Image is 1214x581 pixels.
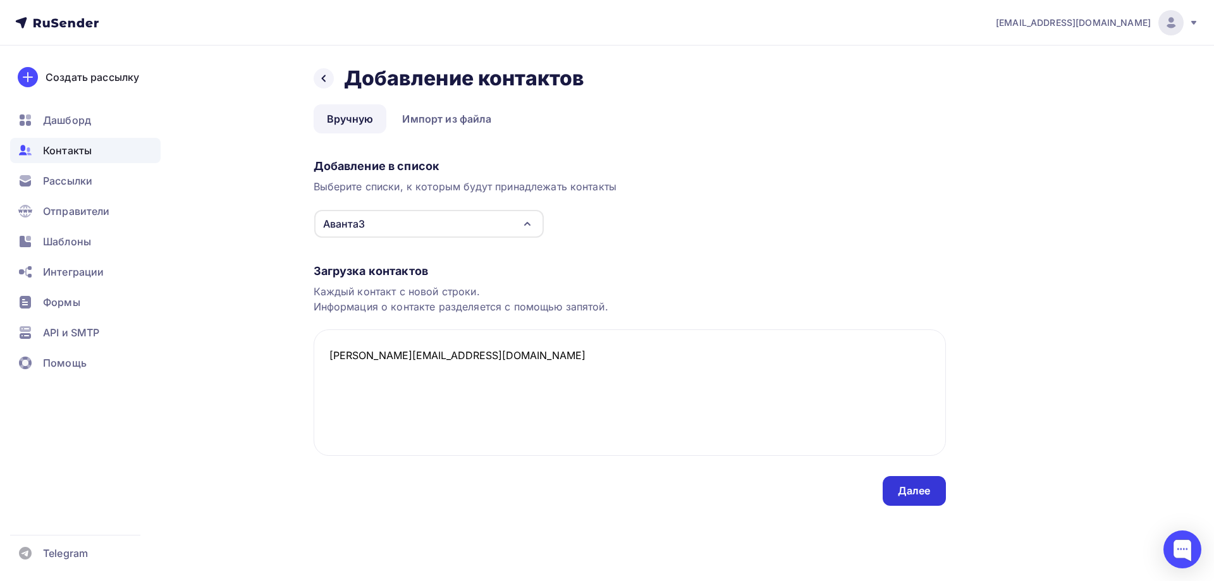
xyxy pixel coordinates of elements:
[996,16,1151,29] span: [EMAIL_ADDRESS][DOMAIN_NAME]
[10,138,161,163] a: Контакты
[46,70,139,85] div: Создать рассылку
[43,355,87,370] span: Помощь
[10,290,161,315] a: Формы
[314,264,946,279] div: Загрузка контактов
[314,284,946,314] div: Каждый контакт с новой строки. Информация о контакте разделяется с помощью запятой.
[314,209,544,238] button: Аванта3
[996,10,1199,35] a: [EMAIL_ADDRESS][DOMAIN_NAME]
[43,204,110,219] span: Отправители
[10,107,161,133] a: Дашборд
[43,295,80,310] span: Формы
[323,216,365,231] div: Аванта3
[10,168,161,193] a: Рассылки
[314,159,946,174] div: Добавление в список
[314,179,946,194] div: Выберите списки, к которым будут принадлежать контакты
[10,229,161,254] a: Шаблоны
[344,66,585,91] h2: Добавление контактов
[43,325,99,340] span: API и SMTP
[389,104,505,133] a: Импорт из файла
[898,484,931,498] div: Далее
[43,546,88,561] span: Telegram
[43,234,91,249] span: Шаблоны
[43,264,104,279] span: Интеграции
[43,113,91,128] span: Дашборд
[314,104,387,133] a: Вручную
[43,143,92,158] span: Контакты
[43,173,92,188] span: Рассылки
[10,199,161,224] a: Отправители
